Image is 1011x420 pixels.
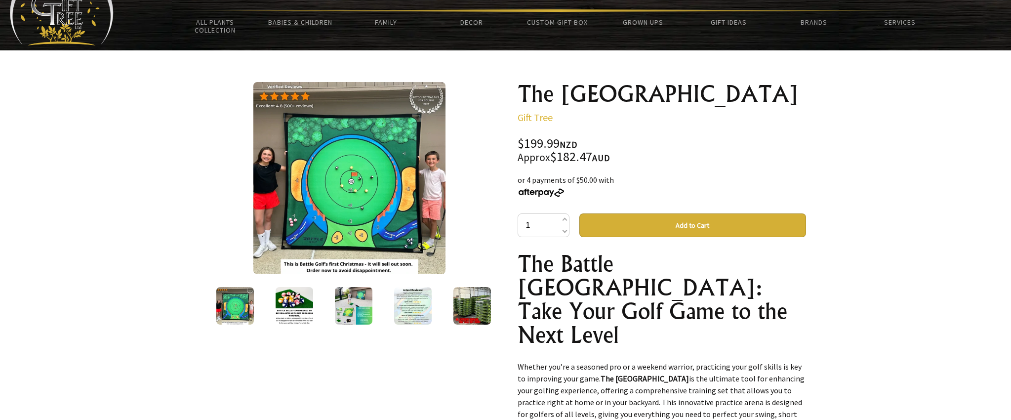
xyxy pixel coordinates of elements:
span: AUD [592,152,610,164]
a: Family [343,12,429,33]
img: The Battle Golf Practice Arena [253,82,445,274]
img: The Battle Golf Practice Arena [276,287,313,325]
div: or 4 payments of $50.00 with [518,174,806,198]
img: The Battle Golf Practice Arena [453,287,491,325]
a: Brands [771,12,857,33]
small: Approx [518,151,550,164]
a: Gift Tree [518,111,553,124]
img: The Battle Golf Practice Arena [216,287,254,325]
a: Services [857,12,942,33]
a: Grown Ups [600,12,686,33]
img: The Battle Golf Practice Arena [394,287,432,325]
a: Custom Gift Box [515,12,600,33]
span: NZD [560,139,577,150]
img: Afterpay [518,188,565,197]
h1: The Battle [GEOGRAPHIC_DATA]: Take Your Golf Game to the Next Level [518,252,806,347]
a: Babies & Children [258,12,343,33]
a: Gift Ideas [686,12,771,33]
strong: The [GEOGRAPHIC_DATA] [601,374,689,383]
a: Decor [429,12,514,33]
h1: The [GEOGRAPHIC_DATA] [518,82,806,106]
button: Add to Cart [579,213,806,237]
div: $199.99 $182.47 [518,137,806,164]
a: All Plants Collection [172,12,258,41]
img: The Battle Golf Practice Arena [335,287,372,325]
